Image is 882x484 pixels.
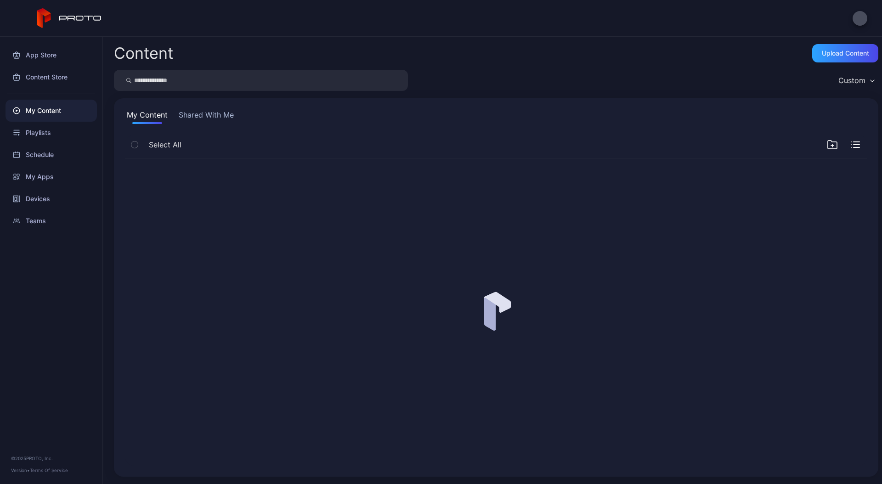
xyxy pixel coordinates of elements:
a: App Store [6,44,97,66]
button: Upload Content [812,44,878,62]
div: © 2025 PROTO, Inc. [11,455,91,462]
a: Teams [6,210,97,232]
div: Content [114,45,173,61]
a: My Content [6,100,97,122]
a: Playlists [6,122,97,144]
span: Select All [149,139,181,150]
a: Content Store [6,66,97,88]
button: Shared With Me [177,109,236,124]
button: My Content [125,109,170,124]
button: Custom [834,70,878,91]
div: Upload Content [822,50,869,57]
span: Version • [11,467,30,473]
a: Terms Of Service [30,467,68,473]
a: Schedule [6,144,97,166]
div: Custom [838,76,865,85]
a: Devices [6,188,97,210]
a: My Apps [6,166,97,188]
